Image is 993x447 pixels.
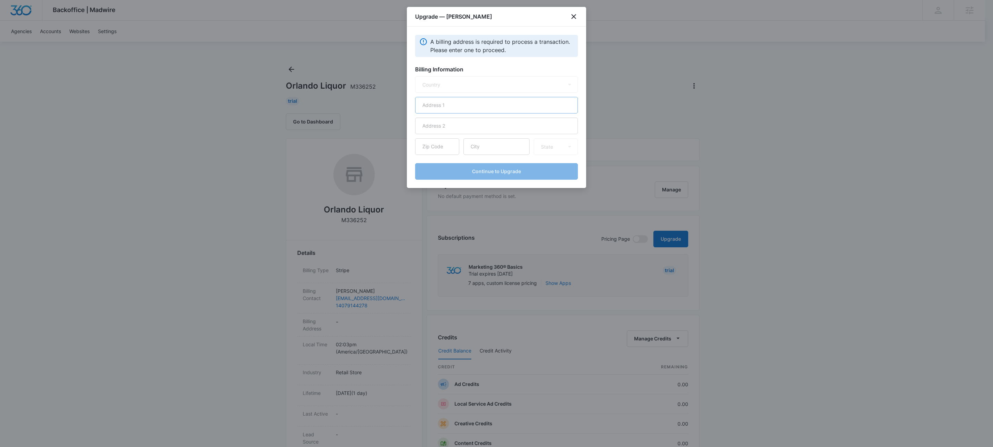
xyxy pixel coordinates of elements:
[415,65,578,73] h3: Billing Information
[463,138,530,155] input: City
[415,118,578,134] input: Address 2
[415,97,578,113] input: Address 1
[430,38,574,54] p: A billing address is required to process a transaction. Please enter one to proceed.
[415,138,459,155] input: Zip Code
[570,12,578,21] button: close
[415,12,492,21] h1: Upgrade — [PERSON_NAME]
